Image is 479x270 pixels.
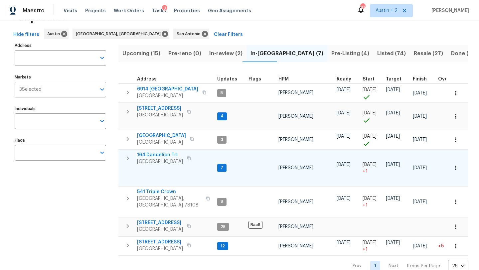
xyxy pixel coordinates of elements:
[413,77,433,81] div: Projected renovation finish date
[19,87,42,92] span: 3 Selected
[137,195,202,208] span: [GEOGRAPHIC_DATA], [GEOGRAPHIC_DATA] 78108
[137,77,157,81] span: Address
[211,29,245,41] button: Clear Filters
[137,86,198,92] span: 6914 [GEOGRAPHIC_DATA]
[337,77,357,81] div: Earliest renovation start date (first business day after COE or Checkout)
[137,92,198,99] span: [GEOGRAPHIC_DATA]
[152,8,166,13] span: Tasks
[337,87,351,92] span: [DATE]
[23,7,45,14] span: Maestro
[73,29,169,39] div: [GEOGRAPHIC_DATA], [GEOGRAPHIC_DATA]
[360,4,365,11] div: 41
[386,196,400,201] span: [DATE]
[137,105,183,112] span: [STREET_ADDRESS]
[337,196,351,201] span: [DATE]
[360,103,383,130] td: Project started on time
[15,138,106,142] label: Flags
[386,77,401,81] span: Target
[414,49,443,58] span: Resale (27)
[15,44,106,48] label: Address
[174,7,200,14] span: Properties
[278,90,313,95] span: [PERSON_NAME]
[360,150,383,186] td: Project started 1 days late
[44,29,69,39] div: Austin
[15,75,106,79] label: Markets
[363,202,368,208] span: + 1
[407,263,440,269] p: Items Per Page
[97,148,107,157] button: Open
[363,196,377,201] span: [DATE]
[218,90,226,96] span: 5
[137,139,186,146] span: [GEOGRAPHIC_DATA]
[363,168,368,175] span: + 1
[363,162,377,167] span: [DATE]
[137,245,183,252] span: [GEOGRAPHIC_DATA]
[137,226,183,233] span: [GEOGRAPHIC_DATA]
[360,187,383,217] td: Project started 1 days late
[337,134,351,139] span: [DATE]
[209,49,242,58] span: In-review (2)
[337,162,351,167] span: [DATE]
[337,77,351,81] span: Ready
[363,77,381,81] div: Actual renovation start date
[97,53,107,63] button: Open
[122,49,160,58] span: Upcoming (15)
[278,77,289,81] span: HPM
[413,244,427,248] span: [DATE]
[218,199,226,204] span: 9
[360,83,383,102] td: Project started on time
[11,29,42,41] button: Hide filters
[218,224,228,230] span: 25
[386,87,400,92] span: [DATE]
[386,240,400,245] span: [DATE]
[363,111,377,115] span: [DATE]
[248,77,261,81] span: Flags
[360,130,383,149] td: Project started on time
[337,111,351,115] span: [DATE]
[137,158,183,165] span: [GEOGRAPHIC_DATA]
[137,239,183,245] span: [STREET_ADDRESS]
[386,162,400,167] span: [DATE]
[413,137,427,142] span: [DATE]
[208,7,251,14] span: Geo Assignments
[438,244,444,248] span: +5
[413,77,427,81] span: Finish
[429,7,469,14] span: [PERSON_NAME]
[435,237,464,256] td: 5 day(s) past target finish date
[386,134,400,139] span: [DATE]
[363,246,368,253] span: + 1
[331,49,369,58] span: Pre-Listing (4)
[363,134,377,139] span: [DATE]
[413,91,427,95] span: [DATE]
[438,77,461,81] div: Days past target finish date
[137,112,183,118] span: [GEOGRAPHIC_DATA]
[162,5,167,12] div: 3
[15,107,106,111] label: Individuals
[218,243,228,249] span: 12
[377,49,406,58] span: Listed (74)
[218,113,226,119] span: 4
[278,200,313,204] span: [PERSON_NAME]
[413,166,427,170] span: [DATE]
[85,7,106,14] span: Projects
[363,240,377,245] span: [DATE]
[13,31,39,39] span: Hide filters
[114,7,144,14] span: Work Orders
[64,7,77,14] span: Visits
[363,87,377,92] span: [DATE]
[137,152,183,158] span: 164 Dandelion Trl
[168,49,201,58] span: Pre-reno (0)
[218,137,226,143] span: 3
[217,77,237,81] span: Updates
[413,114,427,119] span: [DATE]
[218,165,226,171] span: 7
[214,31,243,39] span: Clear Filters
[278,114,313,119] span: [PERSON_NAME]
[337,240,351,245] span: [DATE]
[137,132,186,139] span: [GEOGRAPHIC_DATA]
[137,189,202,195] span: 541 Triple Crown
[438,77,455,81] span: Overall
[386,77,407,81] div: Target renovation project end date
[360,237,383,256] td: Project started 1 days late
[278,244,313,248] span: [PERSON_NAME]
